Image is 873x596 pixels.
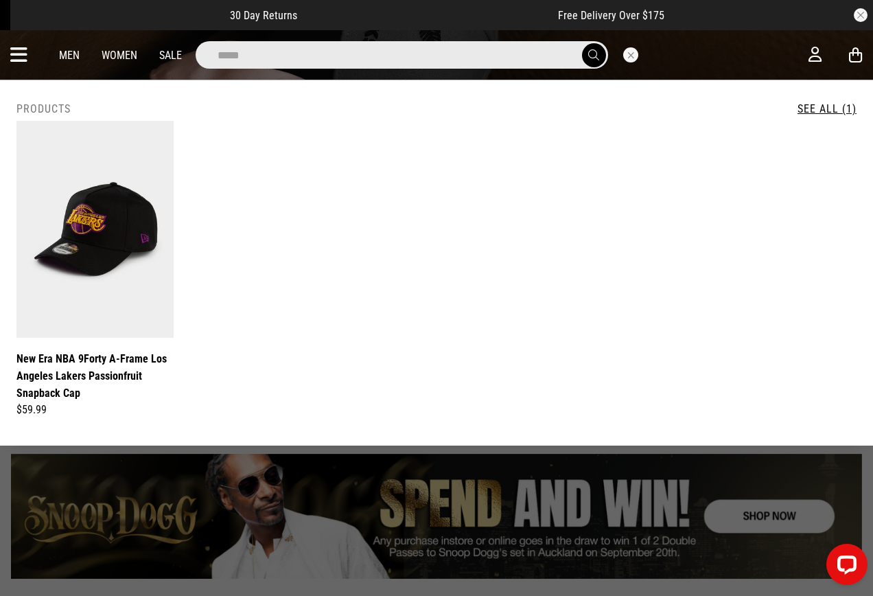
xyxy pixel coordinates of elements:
a: Women [102,49,137,62]
a: New Era NBA 9Forty A-Frame Los Angeles Lakers Passionfruit Snapback Cap [16,350,174,402]
h2: Products [16,102,71,115]
a: See All (1) [798,102,857,115]
span: Free Delivery Over $175 [558,9,664,22]
span: 30 Day Returns [230,9,297,22]
div: $59.99 [16,402,174,418]
button: Close search [623,47,638,62]
a: Men [59,49,80,62]
iframe: LiveChat chat widget [815,538,873,596]
a: Sale [159,49,182,62]
img: New Era Nba 9forty A-frame Los Angeles Lakers Passionfruit Snapback Cap in Black [16,121,174,338]
iframe: Customer reviews powered by Trustpilot [325,8,531,22]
